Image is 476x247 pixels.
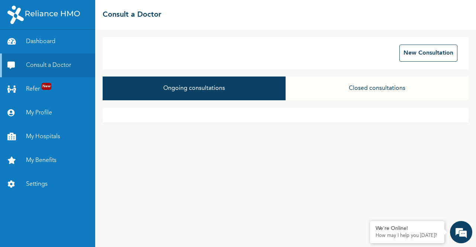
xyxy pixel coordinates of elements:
h2: Consult a Doctor [103,9,161,20]
button: New Consultation [399,45,457,62]
button: Ongoing consultations [103,77,286,100]
div: We're Online! [376,225,439,232]
span: New [42,83,51,90]
p: How may I help you today? [376,233,439,239]
button: Closed consultations [286,77,469,100]
img: RelianceHMO's Logo [7,6,80,24]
